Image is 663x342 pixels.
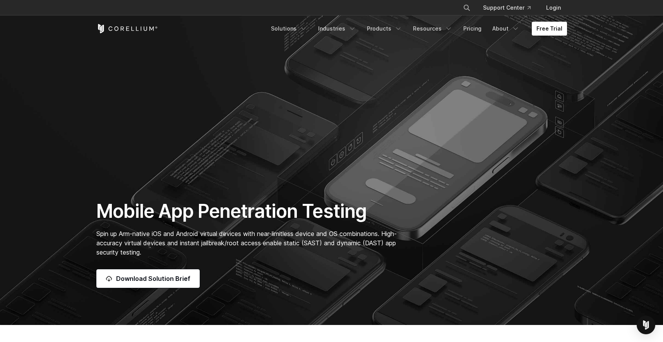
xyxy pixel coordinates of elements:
[266,22,567,36] div: Navigation Menu
[96,200,405,223] h1: Mobile App Penetration Testing
[362,22,407,36] a: Products
[637,316,655,334] div: Open Intercom Messenger
[408,22,457,36] a: Resources
[96,24,158,33] a: Corellium Home
[459,22,486,36] a: Pricing
[540,1,567,15] a: Login
[96,230,397,256] span: Spin up Arm-native iOS and Android virtual devices with near-limitless device and OS combinations...
[454,1,567,15] div: Navigation Menu
[116,274,190,283] span: Download Solution Brief
[477,1,537,15] a: Support Center
[460,1,474,15] button: Search
[266,22,312,36] a: Solutions
[314,22,361,36] a: Industries
[96,269,200,288] a: Download Solution Brief
[488,22,524,36] a: About
[532,22,567,36] a: Free Trial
